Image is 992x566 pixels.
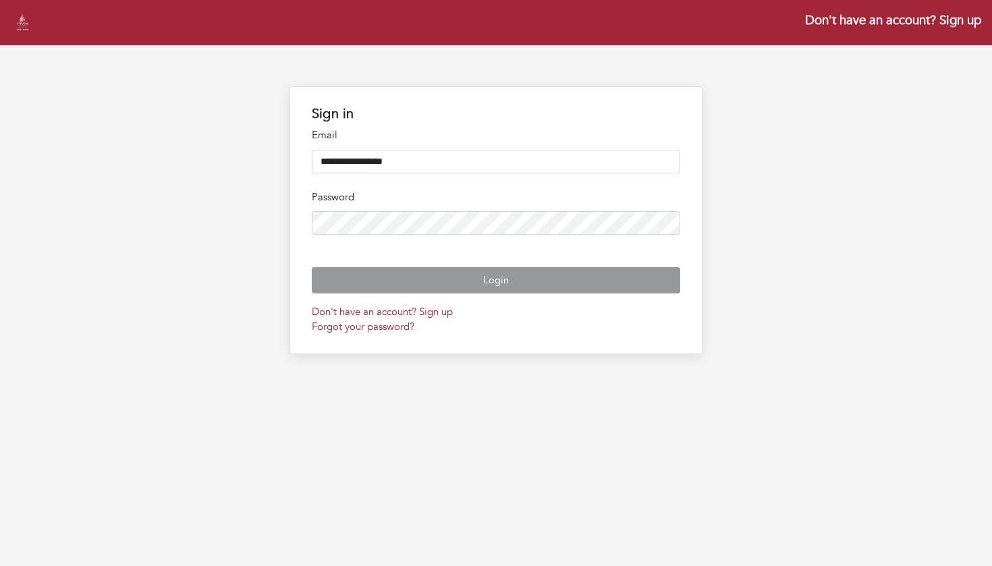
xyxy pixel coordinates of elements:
[312,128,681,143] p: Email
[312,267,681,293] button: Login
[312,320,414,333] a: Forgot your password?
[805,11,981,29] a: Don't have an account? Sign up
[312,106,681,122] h1: Sign in
[312,190,681,205] p: Password
[312,305,453,318] a: Don't have an account? Sign up
[11,11,34,34] img: stevens_logo.png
